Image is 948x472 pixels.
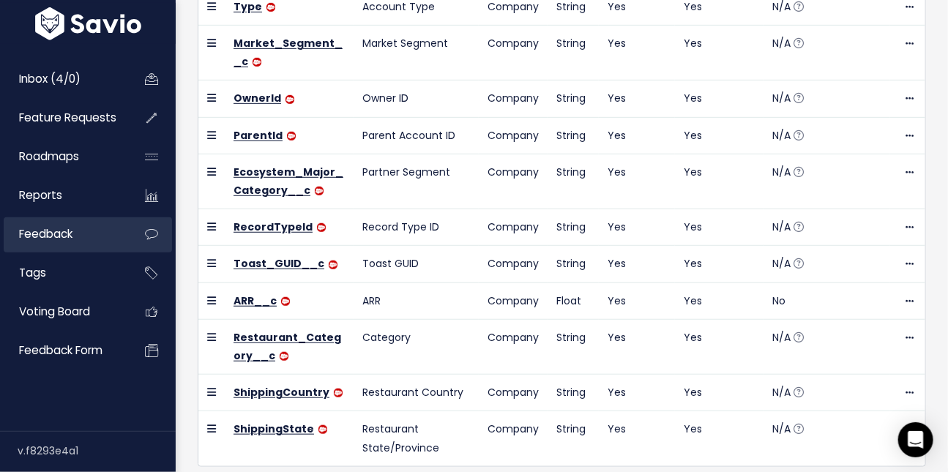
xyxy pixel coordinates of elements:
[4,101,122,135] a: Feature Requests
[4,140,122,173] a: Roadmaps
[234,422,314,436] a: ShippingState
[315,187,324,195] img: salesforce-icon.deb8f6f1a988.png
[548,80,599,117] td: String
[234,385,329,400] a: ShippingCountry
[764,117,890,154] td: N/A
[4,295,122,329] a: Voting Board
[334,389,343,397] img: salesforce-icon.deb8f6f1a988.png
[599,26,675,80] td: Yes
[19,226,72,241] span: Feedback
[234,165,343,198] a: Ecosystem_Major_Category__c
[548,319,599,374] td: String
[548,411,599,466] td: String
[764,26,890,80] td: N/A
[234,91,281,105] a: OwnerId
[548,26,599,80] td: String
[354,117,479,154] td: Parent Account ID
[234,256,324,271] a: Toast_GUID__c
[18,432,176,470] div: v.f8293e4a1
[548,246,599,282] td: String
[764,375,890,411] td: N/A
[599,209,675,246] td: Yes
[548,375,599,411] td: String
[548,282,599,319] td: Float
[599,117,675,154] td: Yes
[675,375,764,411] td: Yes
[479,411,548,466] td: Company
[329,261,337,269] img: salesforce-icon.deb8f6f1a988.png
[266,3,275,12] img: salesforce-icon.deb8f6f1a988.png
[354,209,479,246] td: Record Type ID
[675,26,764,80] td: Yes
[479,209,548,246] td: Company
[19,265,46,280] span: Tags
[31,7,145,40] img: logo-white.9d6f32f41409.svg
[479,375,548,411] td: Company
[599,80,675,117] td: Yes
[280,352,288,361] img: salesforce-icon.deb8f6f1a988.png
[4,179,122,212] a: Reports
[764,154,890,209] td: N/A
[479,246,548,282] td: Company
[548,117,599,154] td: String
[599,282,675,319] td: Yes
[234,293,277,308] a: ARR__c
[19,110,116,125] span: Feature Requests
[479,154,548,209] td: Company
[19,187,62,203] span: Reports
[675,154,764,209] td: Yes
[599,246,675,282] td: Yes
[234,330,341,363] a: Restaurant_Category__c
[764,319,890,374] td: N/A
[19,149,79,164] span: Roadmaps
[479,117,548,154] td: Company
[898,422,933,457] div: Open Intercom Messenger
[253,58,261,67] img: salesforce-icon.deb8f6f1a988.png
[19,304,90,319] span: Voting Board
[764,80,890,117] td: N/A
[354,375,479,411] td: Restaurant Country
[4,62,122,96] a: Inbox (4/0)
[287,132,296,141] img: salesforce-icon.deb8f6f1a988.png
[285,95,294,104] img: salesforce-icon.deb8f6f1a988.png
[234,220,313,234] a: RecordTypeId
[764,209,890,246] td: N/A
[234,36,343,69] a: Market_Segment__c
[764,282,890,319] td: No
[354,154,479,209] td: Partner Segment
[317,223,326,232] img: salesforce-icon.deb8f6f1a988.png
[599,411,675,466] td: Yes
[4,334,122,367] a: Feedback form
[4,256,122,290] a: Tags
[479,26,548,80] td: Company
[318,425,327,434] img: salesforce-icon.deb8f6f1a988.png
[548,209,599,246] td: String
[19,71,81,86] span: Inbox (4/0)
[281,297,290,306] img: salesforce-icon.deb8f6f1a988.png
[19,342,102,358] span: Feedback form
[675,411,764,466] td: Yes
[675,282,764,319] td: Yes
[354,411,479,466] td: Restaurant State/Province
[354,26,479,80] td: Market Segment
[354,80,479,117] td: Owner ID
[675,246,764,282] td: Yes
[234,128,283,143] a: ParentId
[675,209,764,246] td: Yes
[675,117,764,154] td: Yes
[354,282,479,319] td: ARR
[479,80,548,117] td: Company
[599,375,675,411] td: Yes
[599,154,675,209] td: Yes
[599,319,675,374] td: Yes
[479,282,548,319] td: Company
[675,319,764,374] td: Yes
[764,246,890,282] td: N/A
[675,80,764,117] td: Yes
[354,246,479,282] td: Toast GUID
[548,154,599,209] td: String
[4,217,122,251] a: Feedback
[764,411,890,466] td: N/A
[479,319,548,374] td: Company
[354,319,479,374] td: Category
